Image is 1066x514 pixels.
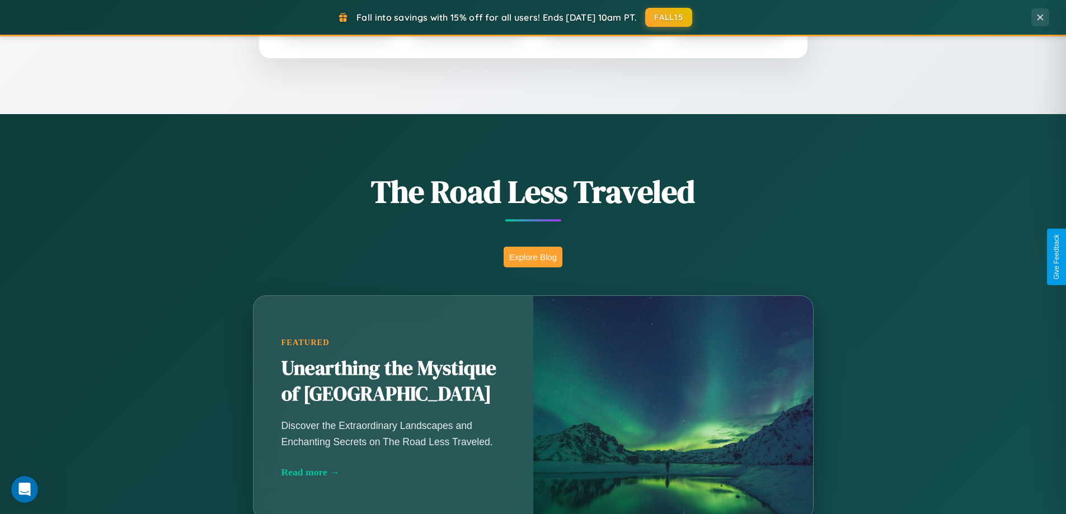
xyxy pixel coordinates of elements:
h2: Unearthing the Mystique of [GEOGRAPHIC_DATA] [281,356,505,407]
div: Give Feedback [1053,234,1060,280]
h1: The Road Less Traveled [198,170,869,213]
p: Discover the Extraordinary Landscapes and Enchanting Secrets on The Road Less Traveled. [281,418,505,449]
button: FALL15 [645,8,692,27]
span: Fall into savings with 15% off for all users! Ends [DATE] 10am PT. [356,12,637,23]
iframe: Intercom live chat [11,476,38,503]
div: Read more → [281,466,505,478]
div: Featured [281,338,505,347]
button: Explore Blog [504,247,562,267]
